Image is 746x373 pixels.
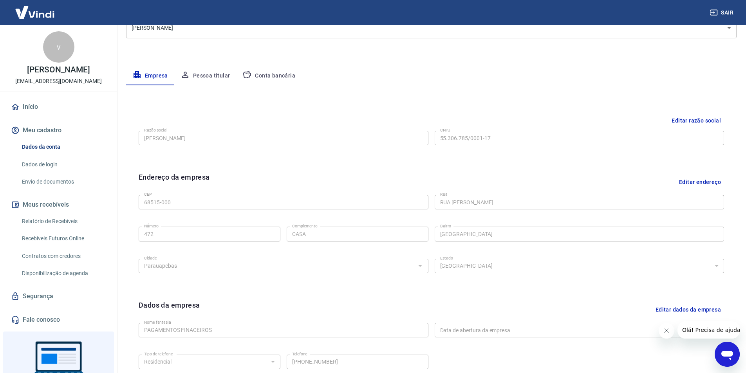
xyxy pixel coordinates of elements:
[708,5,737,20] button: Sair
[5,5,66,12] span: Olá! Precisa de ajuda?
[144,255,157,261] label: Cidade
[19,265,108,281] a: Disponibilização de agenda
[236,67,302,85] button: Conta bancária
[126,67,174,85] button: Empresa
[676,172,724,192] button: Editar endereço
[139,300,200,320] h6: Dados da empresa
[15,77,102,85] p: [EMAIL_ADDRESS][DOMAIN_NAME]
[144,127,167,133] label: Razão social
[659,323,674,339] iframe: Fechar mensagem
[144,351,173,357] label: Tipo de telefone
[43,31,74,63] div: v
[139,172,210,192] h6: Endereço da empresa
[19,248,108,264] a: Contratos com credores
[9,288,108,305] a: Segurança
[668,114,724,128] button: Editar razão social
[652,300,724,320] button: Editar dados da empresa
[19,157,108,173] a: Dados de login
[292,223,318,229] label: Complemento
[144,319,171,325] label: Nome fantasia
[144,223,159,229] label: Número
[27,66,90,74] p: [PERSON_NAME]
[19,174,108,190] a: Envio de documentos
[9,311,108,328] a: Fale conosco
[19,139,108,155] a: Dados da conta
[435,323,705,337] input: DD/MM/YYYY
[677,321,740,339] iframe: Mensagem da empresa
[9,98,108,115] a: Início
[144,191,152,197] label: CEP
[292,351,307,357] label: Telefone
[126,18,737,38] div: [PERSON_NAME]
[440,223,451,229] label: Bairro
[19,231,108,247] a: Recebíveis Futuros Online
[174,67,237,85] button: Pessoa titular
[141,261,413,271] input: Digite aqui algumas palavras para buscar a cidade
[440,255,453,261] label: Estado
[9,122,108,139] button: Meu cadastro
[19,213,108,229] a: Relatório de Recebíveis
[9,196,108,213] button: Meus recebíveis
[9,0,60,24] img: Vindi
[715,342,740,367] iframe: Botão para abrir a janela de mensagens
[440,191,448,197] label: Rua
[440,127,450,133] label: CNPJ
